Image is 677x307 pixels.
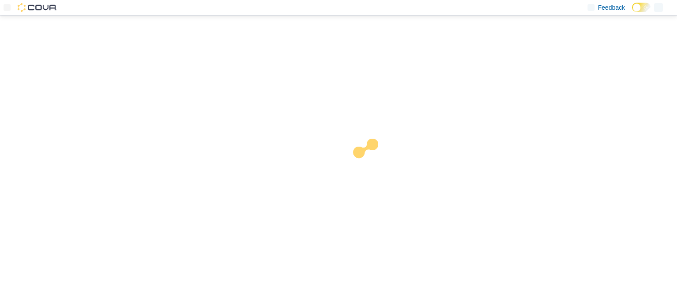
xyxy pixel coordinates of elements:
input: Dark Mode [632,3,651,12]
span: Feedback [598,3,625,12]
img: Cova [18,3,57,12]
img: cova-loader [338,132,405,198]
